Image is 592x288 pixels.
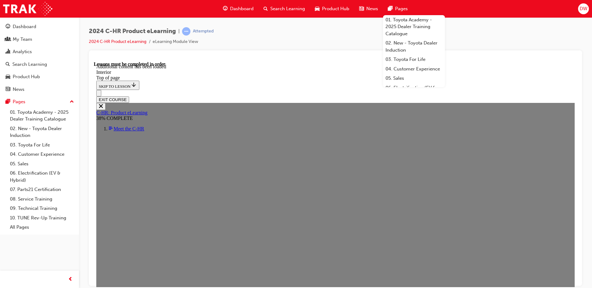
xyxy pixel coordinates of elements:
div: Analytics [13,48,32,55]
span: SKIP TO LESSON [5,23,43,27]
a: 02. New - Toyota Dealer Induction [383,38,445,55]
a: 01. Toyota Academy - 2025 Dealer Training Catalogue [7,108,76,124]
a: 05. Sales [7,159,76,169]
span: people-icon [6,37,10,42]
span: Dashboard [230,5,254,12]
a: Analytics [2,46,76,57]
div: Product Hub [13,73,40,80]
a: 02. New - Toyota Dealer Induction [7,124,76,140]
a: News [2,84,76,95]
button: SKIP TO LESSON [2,19,46,28]
button: Pages [2,96,76,108]
img: Trak [3,2,52,16]
a: 04. Customer Experience [7,150,76,159]
div: Additional content has been loaded [2,2,481,8]
span: | [178,28,180,35]
a: My Team [2,34,76,45]
div: News [13,86,24,93]
a: C-HR: Product eLearning [2,49,54,54]
span: Search Learning [270,5,305,12]
a: All Pages [7,222,76,232]
button: DW [578,3,589,14]
a: 03. Toyota For Life [383,55,445,64]
a: 03. Toyota For Life [7,140,76,150]
span: pages-icon [6,99,10,105]
button: DashboardMy TeamAnalyticsSearch LearningProduct HubNews [2,20,76,96]
span: learningRecordVerb_ATTEMPT-icon [182,27,190,36]
a: car-iconProduct Hub [310,2,354,15]
span: car-icon [6,74,10,80]
a: 06. Electrification (EV & Hybrid) [383,83,445,100]
section: Course Information [2,41,481,60]
button: Close navigation menu [2,41,12,49]
span: 2024 C-HR Product eLearning [89,28,176,35]
a: Dashboard [2,21,76,32]
a: 07. Parts21 Certification [7,185,76,194]
span: search-icon [6,62,10,67]
a: Product Hub [2,71,76,83]
a: 08. Service Training [7,194,76,204]
a: 04. Customer Experience [383,64,445,74]
span: up-icon [70,98,74,106]
span: car-icon [315,5,320,13]
div: Pages [13,98,25,105]
span: pages-icon [388,5,393,13]
span: news-icon [359,5,364,13]
div: Attempted [193,28,214,34]
div: Top of page [2,14,481,19]
div: My Team [13,36,32,43]
a: 01. Toyota Academy - 2025 Dealer Training Catalogue [383,15,445,39]
a: pages-iconPages [383,2,413,15]
div: Search Learning [12,61,47,68]
span: Product Hub [322,5,349,12]
span: Pages [395,5,408,12]
li: eLearning Module View [153,38,198,45]
a: guage-iconDashboard [218,2,259,15]
a: 06. Electrification (EV & Hybrid) [7,168,76,185]
a: search-iconSearch Learning [259,2,310,15]
span: search-icon [263,5,268,13]
span: guage-icon [223,5,228,13]
a: Search Learning [2,59,76,70]
div: 38% COMPLETE [2,54,481,60]
span: Meet the C-HR [20,65,50,70]
span: DW [580,5,587,12]
span: news-icon [6,87,10,92]
button: Open navigation menu [2,28,7,35]
div: Interior [2,8,481,14]
a: news-iconNews [354,2,383,15]
div: Dashboard [13,23,36,30]
a: 09. Technical Training [7,204,76,213]
span: guage-icon [6,24,10,30]
a: 2024 C-HR Product eLearning [89,39,146,44]
a: 10. TUNE Rev-Up Training [7,213,76,223]
a: 05. Sales [383,74,445,83]
span: chart-icon [6,49,10,55]
span: News [366,5,378,12]
span: prev-icon [68,276,73,283]
button: EXIT COURSE [2,35,35,41]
